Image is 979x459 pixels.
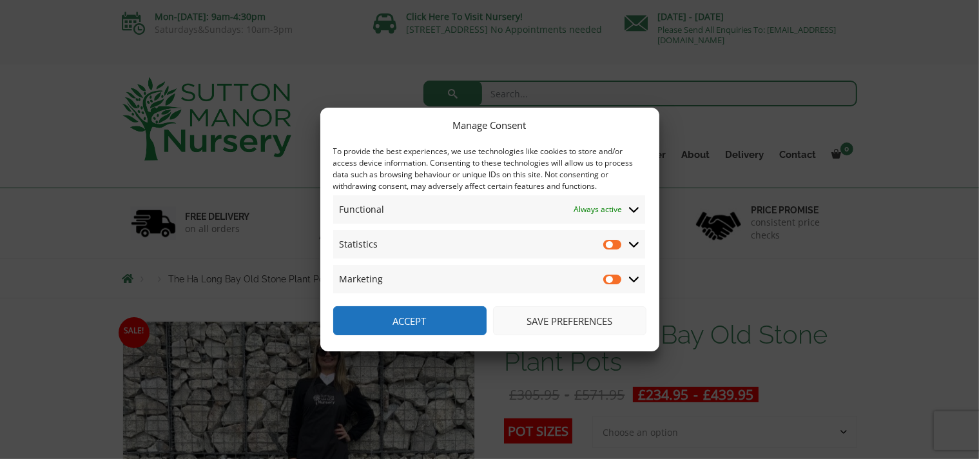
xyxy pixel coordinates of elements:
[574,202,623,217] span: Always active
[333,146,645,192] div: To provide the best experiences, we use technologies like cookies to store and/or access device i...
[340,237,378,252] span: Statistics
[333,230,645,259] summary: Statistics
[340,271,383,287] span: Marketing
[340,202,385,217] span: Functional
[333,306,487,335] button: Accept
[453,117,527,133] div: Manage Consent
[333,195,645,224] summary: Functional Always active
[493,306,646,335] button: Save preferences
[333,265,645,293] summary: Marketing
